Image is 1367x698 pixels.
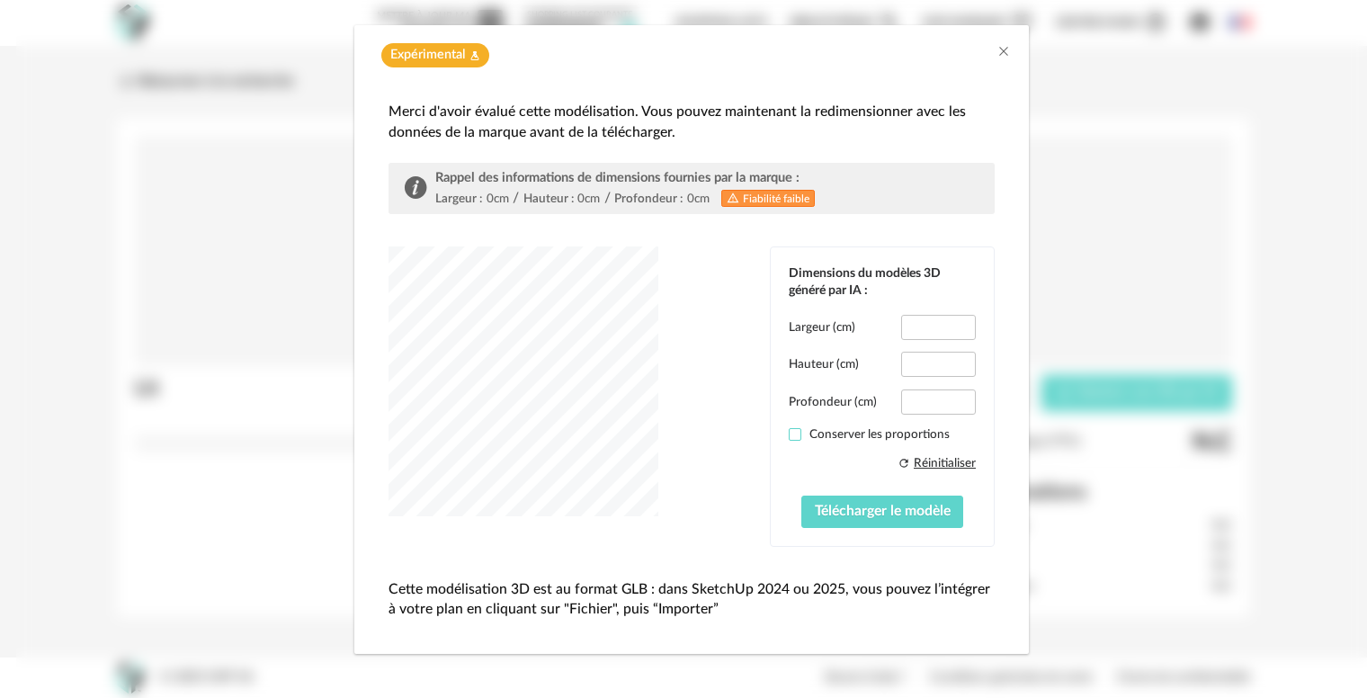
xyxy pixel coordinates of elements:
div: 0cm [577,191,600,207]
span: Alert Outline icon [727,191,739,204]
div: / [513,190,519,207]
label: Profondeur (cm) [789,394,877,410]
span: Télécharger le modèle [815,504,951,518]
span: Expérimental [390,47,465,64]
div: 0cm [487,191,509,207]
span: Rappel des informations de dimensions fournies par la marque : [435,171,800,184]
div: 0cm [687,191,710,207]
button: Télécharger le modèle [801,496,964,528]
div: Merci d'avoir évalué cette modélisation. Vous pouvez maintenant la redimensionner avec les donnée... [389,102,995,142]
div: Dimensions du modèles 3D généré par IA : [789,265,976,298]
div: Hauteur : [523,191,574,207]
div: dialog [354,25,1029,653]
div: / [604,190,611,207]
div: Réinitialiser [914,455,976,471]
div: Largeur : [435,191,482,207]
label: Largeur (cm) [789,319,855,336]
label: Conserver les proportions [789,426,976,443]
div: Profondeur : [614,191,683,207]
label: Hauteur (cm) [789,356,859,372]
span: Refresh icon [898,455,910,471]
div: Fiabilité faible [721,190,815,207]
button: Close [996,43,1011,62]
p: Cette modélisation 3D est au format GLB : dans SketchUp 2024 ou 2025, vous pouvez l’intégrer à vo... [389,579,995,620]
span: Flask icon [469,47,480,64]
